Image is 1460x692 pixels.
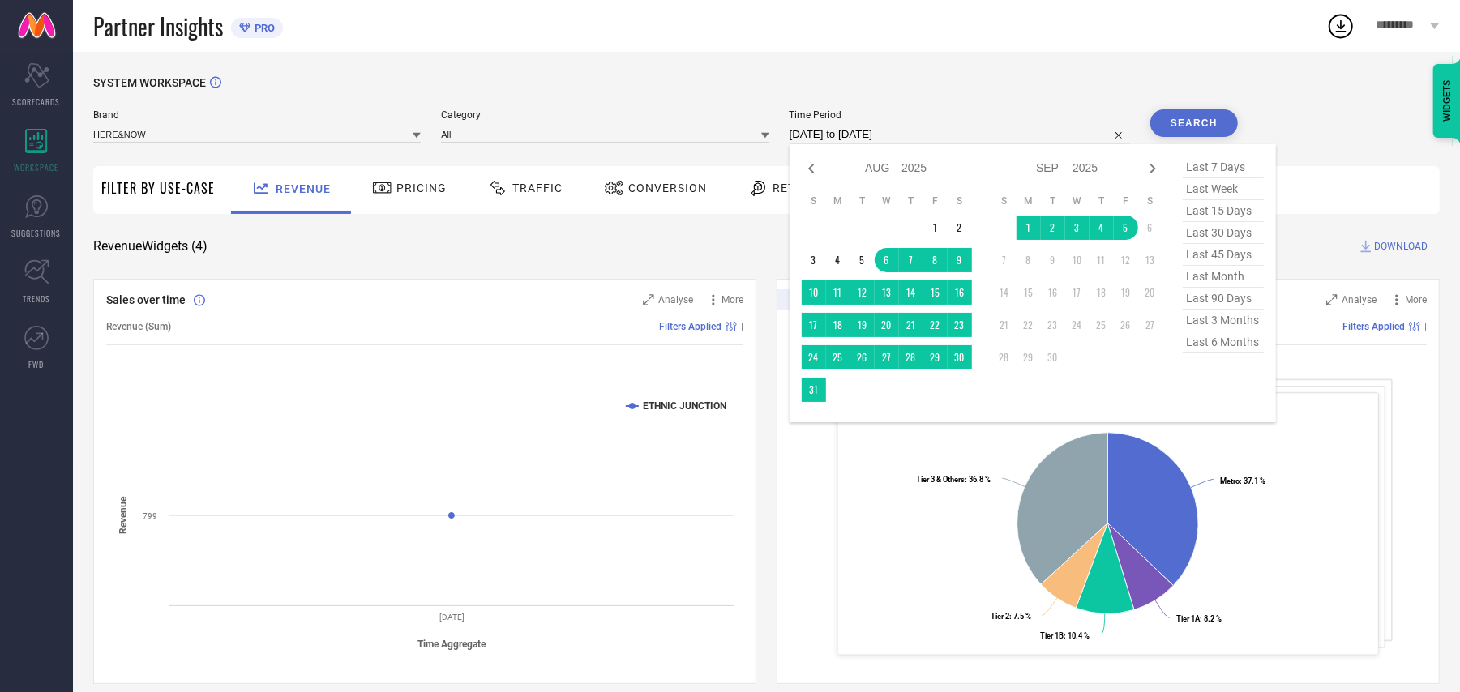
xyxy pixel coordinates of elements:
tspan: Metro [1221,476,1240,485]
text: : 8.2 % [1176,615,1222,624]
td: Sun Sep 14 2025 [992,280,1017,305]
div: Premium [777,289,837,314]
td: Sat Aug 02 2025 [948,216,972,240]
span: More [721,294,743,305]
td: Tue Sep 30 2025 [1041,345,1065,369]
span: last month [1183,266,1264,288]
td: Tue Sep 23 2025 [1041,313,1065,337]
span: Brand [93,109,421,121]
text: : 10.4 % [1041,631,1090,640]
th: Thursday [899,194,923,207]
td: Mon Aug 18 2025 [826,313,850,337]
td: Wed Sep 24 2025 [1065,313,1090,337]
text: : 36.8 % [916,475,991,484]
td: Sun Sep 28 2025 [992,345,1017,369]
svg: Zoom [1326,294,1338,305]
td: Wed Sep 17 2025 [1065,280,1090,305]
text: : 37.1 % [1221,476,1266,485]
td: Tue Sep 16 2025 [1041,280,1065,305]
span: Filters Applied [1342,321,1405,332]
span: TRENDS [23,293,50,305]
td: Sun Aug 31 2025 [802,378,826,402]
span: last 90 days [1183,288,1264,310]
td: Sun Aug 03 2025 [802,248,826,272]
td: Fri Sep 05 2025 [1114,216,1138,240]
span: Sales over time [106,293,186,306]
td: Fri Aug 29 2025 [923,345,948,369]
td: Fri Sep 19 2025 [1114,280,1138,305]
tspan: Tier 1A [1176,615,1201,624]
td: Fri Aug 22 2025 [923,313,948,337]
td: Fri Sep 26 2025 [1114,313,1138,337]
td: Wed Aug 27 2025 [875,345,899,369]
td: Sat Aug 09 2025 [948,248,972,272]
td: Sat Sep 06 2025 [1138,216,1162,240]
span: Conversion [628,182,707,194]
span: Returns [773,182,828,194]
svg: Zoom [643,294,654,305]
td: Sat Sep 27 2025 [1138,313,1162,337]
td: Sun Sep 21 2025 [992,313,1017,337]
th: Friday [923,194,948,207]
td: Thu Aug 07 2025 [899,248,923,272]
span: FWD [29,358,45,370]
td: Fri Sep 12 2025 [1114,248,1138,272]
td: Wed Aug 06 2025 [875,248,899,272]
span: Revenue (Sum) [106,321,171,332]
span: last 30 days [1183,222,1264,244]
span: last 7 days [1183,156,1264,178]
td: Mon Sep 15 2025 [1017,280,1041,305]
span: Analyse [1342,294,1377,305]
tspan: Time Aggregate [418,639,487,650]
tspan: Tier 3 & Others [916,475,965,484]
button: Search [1150,109,1238,137]
span: last 45 days [1183,244,1264,266]
td: Sat Sep 13 2025 [1138,248,1162,272]
td: Wed Sep 10 2025 [1065,248,1090,272]
td: Mon Sep 22 2025 [1017,313,1041,337]
th: Wednesday [875,194,899,207]
td: Mon Sep 08 2025 [1017,248,1041,272]
span: last 15 days [1183,200,1264,222]
text: 799 [143,511,157,520]
text: : 7.5 % [991,612,1032,621]
td: Thu Sep 25 2025 [1090,313,1114,337]
td: Mon Sep 01 2025 [1017,216,1041,240]
td: Sat Aug 23 2025 [948,313,972,337]
td: Tue Aug 05 2025 [850,248,875,272]
td: Sun Aug 24 2025 [802,345,826,369]
span: last week [1183,178,1264,200]
td: Tue Aug 19 2025 [850,313,875,337]
td: Wed Aug 13 2025 [875,280,899,305]
span: Revenue Widgets ( 4 ) [93,238,208,254]
span: Analyse [658,294,693,305]
text: ETHNIC JUNCTION [643,400,726,412]
td: Fri Aug 15 2025 [923,280,948,305]
td: Sat Aug 30 2025 [948,345,972,369]
span: | [741,321,743,332]
input: Select time period [790,125,1130,144]
td: Sun Aug 10 2025 [802,280,826,305]
span: Revenue [276,182,331,195]
td: Mon Sep 29 2025 [1017,345,1041,369]
td: Fri Aug 08 2025 [923,248,948,272]
td: Wed Sep 03 2025 [1065,216,1090,240]
span: SUGGESTIONS [12,227,62,239]
tspan: Tier 2 [991,612,1010,621]
th: Monday [826,194,850,207]
td: Wed Aug 20 2025 [875,313,899,337]
span: WORKSPACE [15,161,59,173]
th: Wednesday [1065,194,1090,207]
td: Sun Sep 07 2025 [992,248,1017,272]
th: Monday [1017,194,1041,207]
tspan: Revenue [118,496,129,534]
td: Sat Aug 16 2025 [948,280,972,305]
span: More [1405,294,1427,305]
span: Time Period [790,109,1130,121]
td: Mon Aug 04 2025 [826,248,850,272]
td: Tue Aug 26 2025 [850,345,875,369]
span: Partner Insights [93,10,223,43]
td: Thu Sep 18 2025 [1090,280,1114,305]
span: DOWNLOAD [1374,238,1428,254]
td: Thu Aug 28 2025 [899,345,923,369]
